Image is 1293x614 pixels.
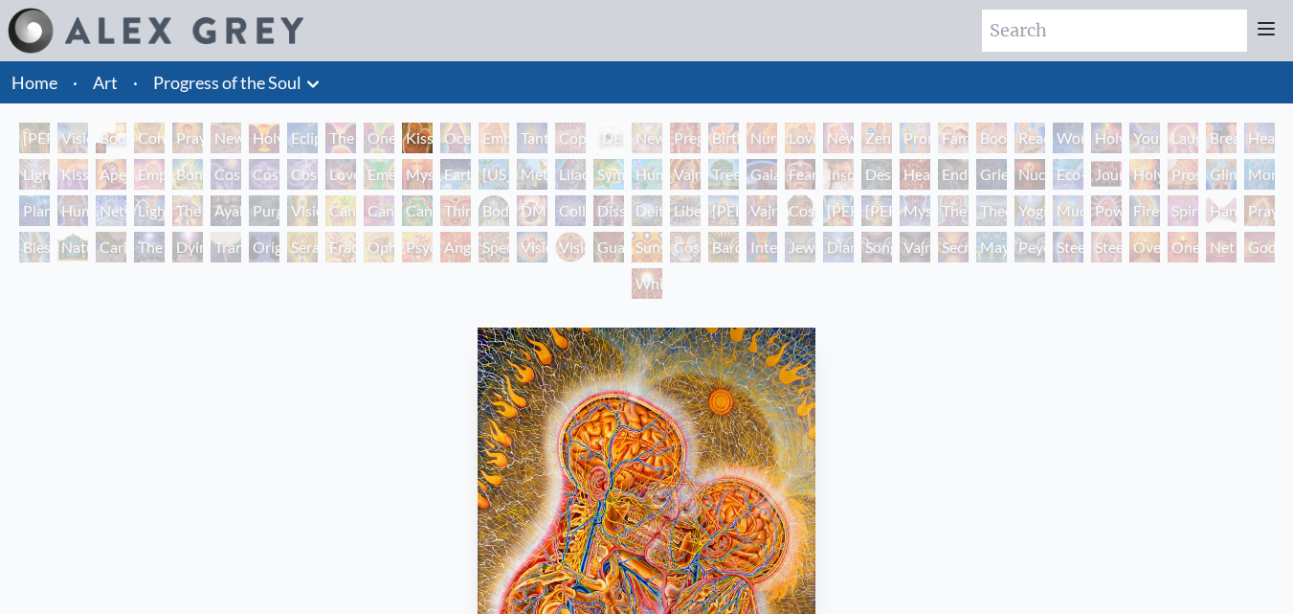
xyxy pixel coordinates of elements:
[632,268,662,299] div: White Light
[134,195,165,226] div: Lightworker
[1091,159,1122,190] div: Journey of the Wounded Healer
[823,195,854,226] div: [PERSON_NAME]
[402,123,433,153] div: Kissing
[57,232,88,262] div: Nature of Mind
[517,159,547,190] div: Metamorphosis
[900,232,930,262] div: Vajra Being
[708,123,739,153] div: Birth
[861,159,892,190] div: Despair
[325,195,356,226] div: Cannabis Mudra
[440,123,471,153] div: Ocean of Love Bliss
[479,159,509,190] div: [US_STATE] Song
[747,232,777,262] div: Interbeing
[440,159,471,190] div: Earth Energies
[479,232,509,262] div: Spectral Lotus
[708,195,739,226] div: [PERSON_NAME]
[364,195,394,226] div: Cannabis Sutra
[287,123,318,153] div: Eclipse
[1244,232,1275,262] div: Godself
[96,159,126,190] div: Aperture
[440,195,471,226] div: Third Eye Tears of Joy
[19,123,50,153] div: [PERSON_NAME] & Eve
[1168,159,1198,190] div: Prostration
[172,232,203,262] div: Dying
[249,195,279,226] div: Purging
[517,232,547,262] div: Vision Crystal
[1091,123,1122,153] div: Holy Family
[440,232,471,262] div: Angel Skin
[479,123,509,153] div: Embracing
[632,123,662,153] div: Newborn
[96,123,126,153] div: Body, Mind, Spirit
[1244,123,1275,153] div: Healing
[211,159,241,190] div: Cosmic Creativity
[1244,159,1275,190] div: Monochord
[593,159,624,190] div: Symbiosis: Gall Wasp & Oak Tree
[670,195,701,226] div: Liberation Through Seeing
[632,159,662,190] div: Humming Bird
[19,195,50,226] div: Planetary Prayers
[1014,195,1045,226] div: Yogi & the Möbius Sphere
[153,69,301,96] a: Progress of the Soul
[249,232,279,262] div: Original Face
[555,159,586,190] div: Lilacs
[747,123,777,153] div: Nursing
[1129,232,1160,262] div: Oversoul
[670,232,701,262] div: Cosmic Elf
[1168,195,1198,226] div: Spirit Animates the Flesh
[555,232,586,262] div: Vision [PERSON_NAME]
[555,195,586,226] div: Collective Vision
[287,159,318,190] div: Cosmic Lovers
[96,195,126,226] div: Networks
[938,232,969,262] div: Secret Writing Being
[938,123,969,153] div: Family
[57,159,88,190] div: Kiss of the [MEDICAL_DATA]
[593,123,624,153] div: [DEMOGRAPHIC_DATA] Embryo
[708,159,739,190] div: Tree & Person
[134,232,165,262] div: The Soul Finds It's Way
[125,61,145,103] li: ·
[1206,159,1237,190] div: Glimpsing the Empyrean
[823,232,854,262] div: Diamond Being
[211,123,241,153] div: New Man New Woman
[172,159,203,190] div: Bond
[632,195,662,226] div: Deities & Demons Drinking from the Milky Pool
[325,232,356,262] div: Fractal Eyes
[708,232,739,262] div: Bardo Being
[402,195,433,226] div: Cannabacchus
[249,123,279,153] div: Holy Grail
[325,123,356,153] div: The Kiss
[402,232,433,262] div: Psychomicrograph of a Fractal Paisley Cherub Feather Tip
[1053,123,1083,153] div: Wonder
[938,159,969,190] div: Endarkenment
[823,159,854,190] div: Insomnia
[785,232,815,262] div: Jewel Being
[982,10,1247,52] input: Search
[93,69,118,96] a: Art
[747,159,777,190] div: Gaia
[287,232,318,262] div: Seraphic Transport Docking on the Third Eye
[861,123,892,153] div: Zena Lotus
[1091,195,1122,226] div: Power to the Peaceful
[172,195,203,226] div: The Shulgins and their Alchemical Angels
[57,195,88,226] div: Human Geometry
[670,123,701,153] div: Pregnancy
[134,159,165,190] div: Empowerment
[1129,195,1160,226] div: Firewalking
[976,159,1007,190] div: Grieving
[479,195,509,226] div: Body/Mind as a Vibratory Field of Energy
[1053,159,1083,190] div: Eco-Atlas
[325,159,356,190] div: Love is a Cosmic Force
[11,72,57,93] a: Home
[976,123,1007,153] div: Boo-boo
[1206,195,1237,226] div: Hands that See
[1014,232,1045,262] div: Peyote Being
[1129,123,1160,153] div: Young & Old
[900,123,930,153] div: Promise
[364,123,394,153] div: One Taste
[19,232,50,262] div: Blessing Hand
[364,159,394,190] div: Emerald Grail
[287,195,318,226] div: Vision Tree
[670,159,701,190] div: Vajra Horse
[785,195,815,226] div: Cosmic [DEMOGRAPHIC_DATA]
